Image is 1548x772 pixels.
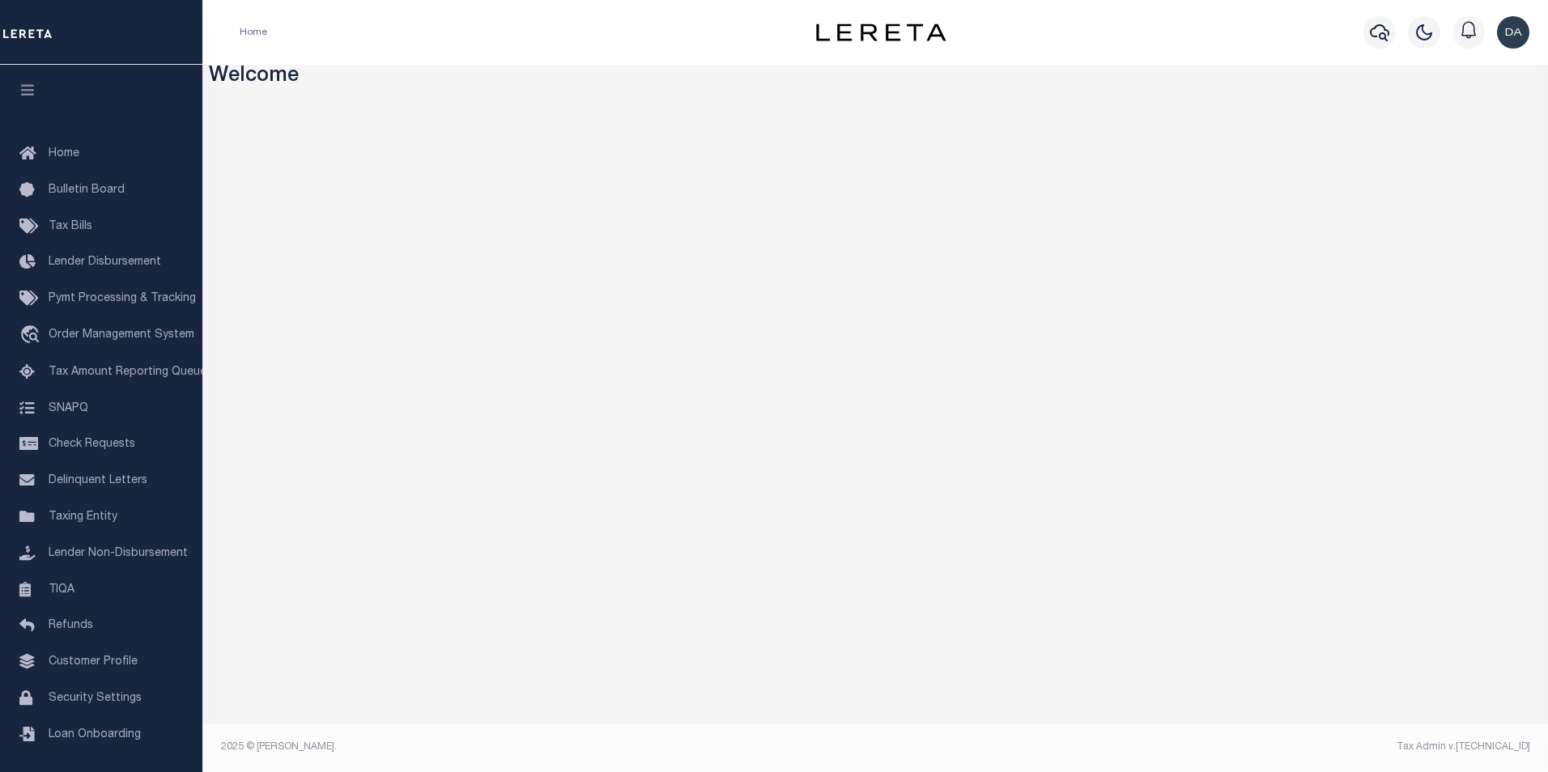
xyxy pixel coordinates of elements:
span: Pymt Processing & Tracking [49,293,196,304]
span: Refunds [49,620,93,631]
img: svg+xml;base64,PHN2ZyB4bWxucz0iaHR0cDovL3d3dy53My5vcmcvMjAwMC9zdmciIHBvaW50ZXItZXZlbnRzPSJub25lIi... [1497,16,1529,49]
span: Customer Profile [49,656,138,668]
span: Check Requests [49,439,135,450]
li: Home [240,25,267,40]
span: Order Management System [49,329,194,341]
span: Taxing Entity [49,511,117,523]
span: Delinquent Letters [49,475,147,486]
i: travel_explore [19,325,45,346]
span: Lender Non-Disbursement [49,548,188,559]
span: Security Settings [49,693,142,704]
h3: Welcome [209,65,1542,90]
span: Tax Amount Reporting Queue [49,367,206,378]
span: Tax Bills [49,221,92,232]
span: Lender Disbursement [49,257,161,268]
span: SNAPQ [49,402,88,414]
div: 2025 © [PERSON_NAME]. [209,740,876,754]
span: Loan Onboarding [49,729,141,740]
img: logo-dark.svg [816,23,946,41]
span: Home [49,148,79,159]
span: Bulletin Board [49,185,125,196]
span: TIQA [49,583,74,595]
div: Tax Admin v.[TECHNICAL_ID] [887,740,1530,754]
